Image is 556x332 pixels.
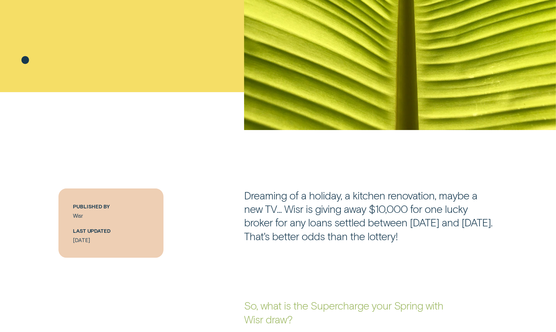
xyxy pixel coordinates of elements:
a: Wisr [73,213,83,219]
h5: Last Updated [73,227,149,234]
p: [DATE] [73,237,149,243]
h5: Published By [73,203,149,210]
strong: So, what is the Supercharge your Spring with Wisr draw? [244,299,443,325]
p: Dreaming of a holiday, a kitchen renovation, maybe a new TV... Wisr is giving away $10,000 for on... [244,188,498,243]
